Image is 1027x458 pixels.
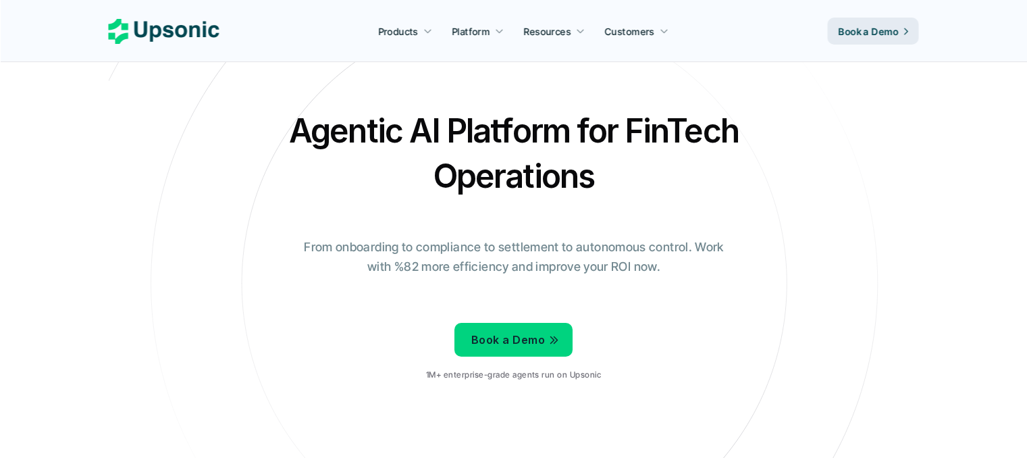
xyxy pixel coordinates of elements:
[294,238,733,277] p: From onboarding to compliance to settlement to autonomous control. Work with %82 more efficiency ...
[524,24,571,39] p: Resources
[454,323,573,357] a: Book a Demo
[378,24,418,39] p: Products
[828,18,919,45] a: Book a Demo
[839,24,899,39] p: Book a Demo
[471,330,545,350] p: Book a Demo
[605,24,655,39] p: Customers
[426,370,601,380] p: 1M+ enterprise-grade agents run on Upsonic
[278,108,750,199] h2: Agentic AI Platform for FinTech Operations
[370,19,440,43] a: Products
[452,24,490,39] p: Platform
